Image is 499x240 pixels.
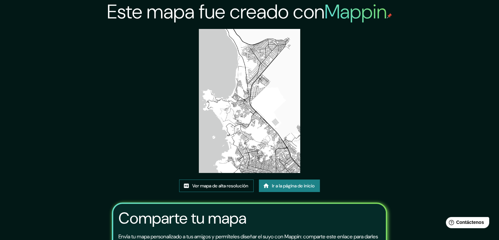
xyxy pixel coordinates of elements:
[118,208,246,228] font: Comparte tu mapa
[387,13,392,18] img: pin de mapeo
[259,180,320,192] a: Ir a la página de inicio
[179,180,254,192] a: Ver mapa de alta resolución
[192,183,248,189] font: Ver mapa de alta resolución
[272,183,315,189] font: Ir a la página de inicio
[441,214,492,233] iframe: Lanzador de widgets de ayuda
[199,29,301,173] img: created-map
